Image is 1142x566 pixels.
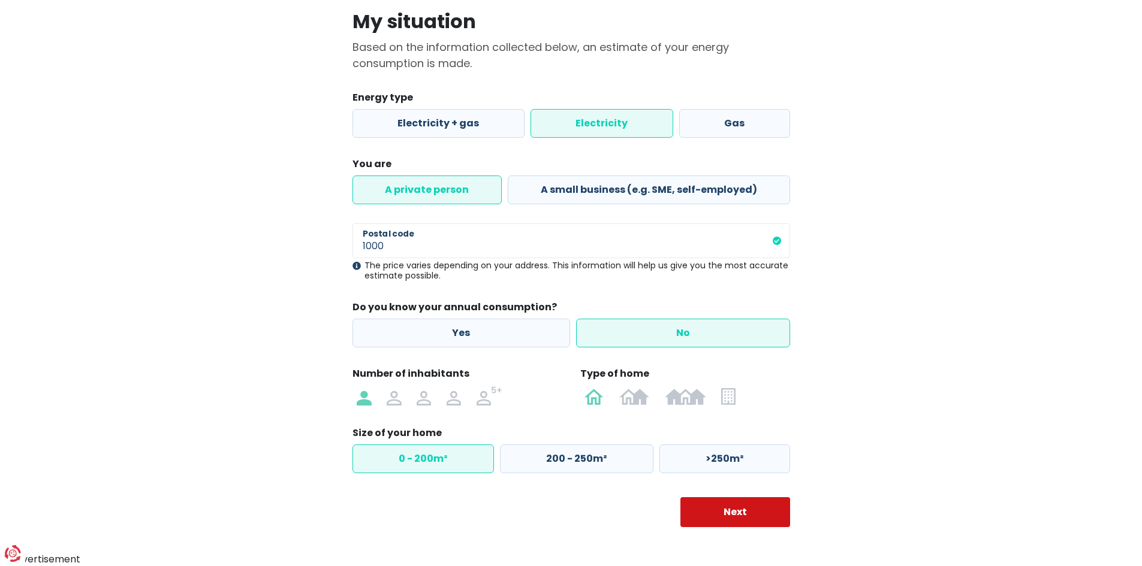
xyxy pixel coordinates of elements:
img: 2 people [387,386,401,405]
font: You are [352,157,391,171]
font: My situation [352,8,476,35]
img: 5+ persons [477,386,503,405]
font: Size of your home [352,426,442,440]
img: Detached houses [584,386,604,405]
img: 4 people [447,386,461,405]
button: Next [680,497,790,527]
img: 1 person [357,386,371,405]
font: A small business (e.g. SME, self-employed) [541,183,757,196]
font: Do you know your annual consumption? [352,300,557,314]
img: 3 people [417,386,431,405]
font: No [676,326,690,340]
font: Based on the information collected below, an estimate of your energy consumption is made. [352,40,729,71]
font: Number of inhabitants [352,367,469,380]
img: Semi-detached houses [619,386,649,405]
font: Electricity + gas [397,116,479,130]
font: Yes [452,326,470,340]
font: >250m² [706,452,744,465]
font: The price varies depending on your address. This information will help us give you the most accur... [364,259,788,282]
font: Gas [724,116,745,130]
font: 0 - 200m² [399,452,448,465]
font: A private person [385,183,469,196]
input: 1000 [352,223,790,258]
font: Type of home [580,367,649,380]
img: Apartment [721,386,735,405]
font: Energy type [352,90,413,104]
font: Next [724,505,747,519]
font: 200 - 250m² [546,452,607,465]
img: Closed buildings [665,386,706,405]
font: Electricity [575,116,628,130]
